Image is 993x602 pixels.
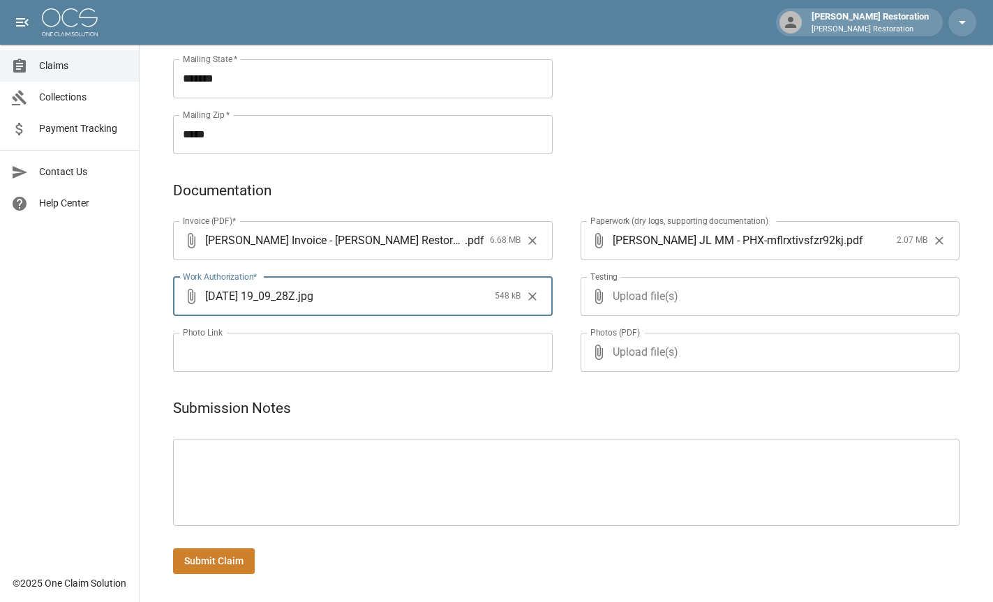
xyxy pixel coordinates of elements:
span: . pdf [844,232,863,248]
button: Submit Claim [173,548,255,574]
button: Clear [522,286,543,307]
label: Photo Link [183,326,223,338]
span: Payment Tracking [39,121,128,136]
label: Paperwork (dry logs, supporting documentation) [590,215,768,227]
span: Upload file(s) [613,333,923,372]
button: Clear [929,230,950,251]
label: Work Authorization* [183,271,257,283]
span: Contact Us [39,165,128,179]
span: Upload file(s) [613,277,923,316]
span: 6.68 MB [490,234,521,248]
button: Clear [522,230,543,251]
span: . jpg [295,288,313,304]
span: Help Center [39,196,128,211]
label: Testing [590,271,618,283]
img: ocs-logo-white-transparent.png [42,8,98,36]
span: Collections [39,90,128,105]
div: [PERSON_NAME] Restoration [806,10,934,35]
label: Mailing State [183,53,237,65]
span: Claims [39,59,128,73]
p: [PERSON_NAME] Restoration [812,24,929,36]
label: Invoice (PDF)* [183,215,237,227]
span: . pdf [465,232,484,248]
span: [PERSON_NAME] Invoice - [PERSON_NAME] Restoration - PHX [205,232,465,248]
button: open drawer [8,8,36,36]
label: Photos (PDF) [590,326,640,338]
span: [DATE] 19_09_28Z [205,288,295,304]
span: 2.07 MB [897,234,927,248]
div: © 2025 One Claim Solution [13,576,126,590]
span: [PERSON_NAME] JL MM - PHX-mflrxtivsfzr92kj [613,232,844,248]
span: 548 kB [495,289,521,303]
label: Mailing Zip [183,109,230,121]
